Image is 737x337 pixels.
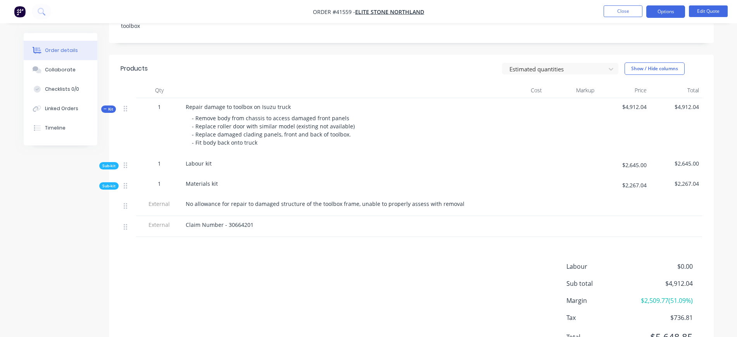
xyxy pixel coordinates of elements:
[104,106,114,112] span: Kit
[186,103,291,111] span: Repair damage to toolbox on Isuzu truck
[186,200,464,207] span: No allowance for repair to damaged structure of the toolbox frame, unable to properly assess with...
[604,5,642,17] button: Close
[14,6,26,17] img: Factory
[101,105,116,113] button: Kit
[45,66,76,73] div: Collaborate
[650,83,702,98] div: Total
[625,62,685,75] button: Show / Hide columns
[186,160,212,167] span: Labour kit
[102,183,116,189] span: Sub-kit
[158,180,161,188] span: 1
[158,103,161,111] span: 1
[653,180,699,188] span: $2,267.04
[653,159,699,168] span: $2,645.00
[635,313,692,322] span: $736.81
[45,124,66,131] div: Timeline
[186,221,254,228] span: Claim Number - 30664201
[635,279,692,288] span: $4,912.04
[139,200,180,208] span: External
[601,161,647,169] span: $2,645.00
[45,105,78,112] div: Linked Orders
[139,221,180,229] span: External
[121,64,148,73] div: Products
[646,5,685,18] button: Options
[689,5,728,17] button: Edit Quote
[566,313,635,322] span: Tax
[601,181,647,189] span: $2,267.04
[313,8,355,16] span: Order #41559 -
[158,159,161,168] span: 1
[355,8,424,16] a: Elite Stone Northland
[102,163,116,169] span: Sub-kit
[192,114,355,146] span: - Remove body from chassis to access damaged front panels - Replace roller door with similar mode...
[566,279,635,288] span: Sub total
[136,83,183,98] div: Qty
[597,83,650,98] div: Price
[635,296,692,305] span: $2,509.77 ( 51.09 %)
[45,47,78,54] div: Order details
[566,296,635,305] span: Margin
[601,103,647,111] span: $4,912.04
[186,180,218,187] span: Materials kit
[24,60,97,79] button: Collaborate
[493,83,545,98] div: Cost
[566,262,635,271] span: Labour
[24,99,97,118] button: Linked Orders
[545,83,597,98] div: Markup
[24,118,97,138] button: Timeline
[45,86,79,93] div: Checklists 0/0
[635,262,692,271] span: $0.00
[653,103,699,111] span: $4,912.04
[24,79,97,99] button: Checklists 0/0
[24,41,97,60] button: Order details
